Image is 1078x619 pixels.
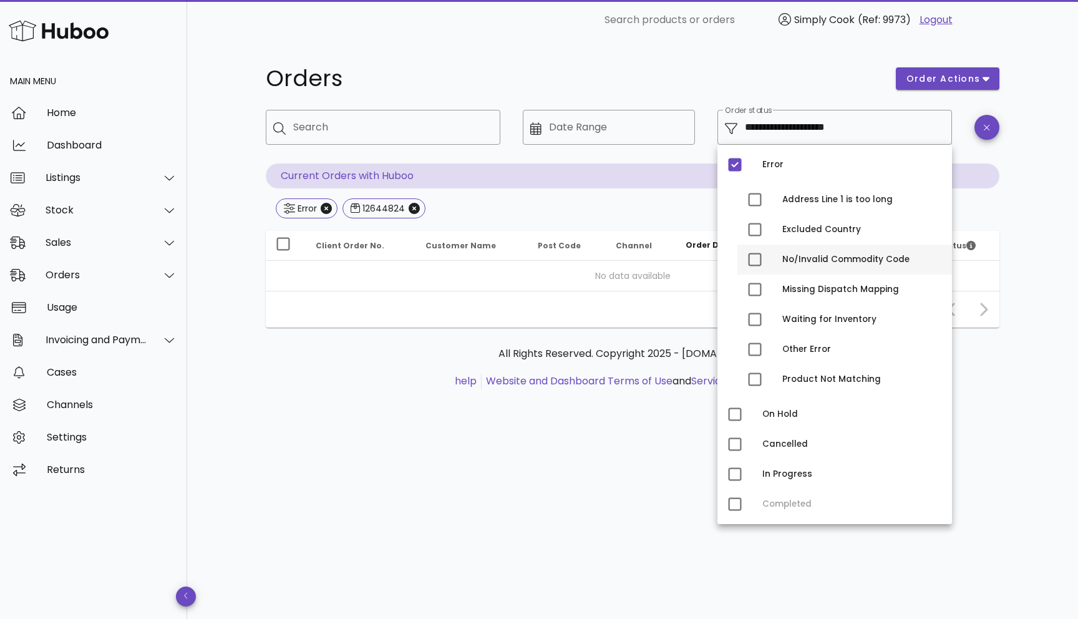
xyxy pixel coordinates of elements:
span: Simply Cook [794,12,855,27]
div: Usage [47,301,177,313]
div: Returns [47,464,177,475]
li: and [482,374,826,389]
div: Address Line 1 is too long [782,195,942,205]
div: Cancelled [762,439,942,449]
div: Cases [47,366,177,378]
th: Client Order No. [306,231,415,261]
p: Current Orders with Huboo [266,163,999,188]
div: Listings [46,172,147,183]
span: Client Order No. [316,240,384,251]
span: Status [938,240,976,251]
div: Error [762,160,942,170]
div: On Hold [762,409,942,419]
td: No data available [266,261,999,291]
div: Orders [46,269,147,281]
span: Customer Name [425,240,496,251]
div: In Progress [762,469,942,479]
img: Huboo Logo [9,17,109,44]
div: Channels [47,399,177,411]
a: Service Terms & Conditions [691,374,826,388]
div: No/Invalid Commodity Code [782,255,942,265]
button: Close [321,203,332,214]
div: Excluded Country [782,225,942,235]
span: Post Code [538,240,581,251]
div: Missing Dispatch Mapping [782,285,942,295]
h1: Orders [266,67,881,90]
th: Customer Name [415,231,528,261]
span: Channel [616,240,652,251]
div: Error [295,202,317,215]
div: 12644824 [360,202,405,215]
button: Close [409,203,420,214]
a: Logout [920,12,953,27]
th: Post Code [528,231,606,261]
div: Invoicing and Payments [46,334,147,346]
a: help [455,374,477,388]
label: Order status [725,106,772,115]
div: Settings [47,431,177,443]
a: Website and Dashboard Terms of Use [486,374,673,388]
button: order actions [896,67,999,90]
div: Sales [46,236,147,248]
p: All Rights Reserved. Copyright 2025 - [DOMAIN_NAME] [276,346,989,361]
span: order actions [906,72,981,85]
span: (Ref: 9973) [858,12,911,27]
th: Channel [606,231,676,261]
div: Dashboard [47,139,177,151]
div: Stock [46,204,147,216]
span: Order Date [686,240,733,250]
th: Status [928,231,999,261]
th: Order Date: Sorted descending. Activate to remove sorting. [676,231,773,261]
div: Product Not Matching [782,374,942,384]
div: Other Error [782,344,942,354]
div: Home [47,107,177,119]
div: Waiting for Inventory [782,314,942,324]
